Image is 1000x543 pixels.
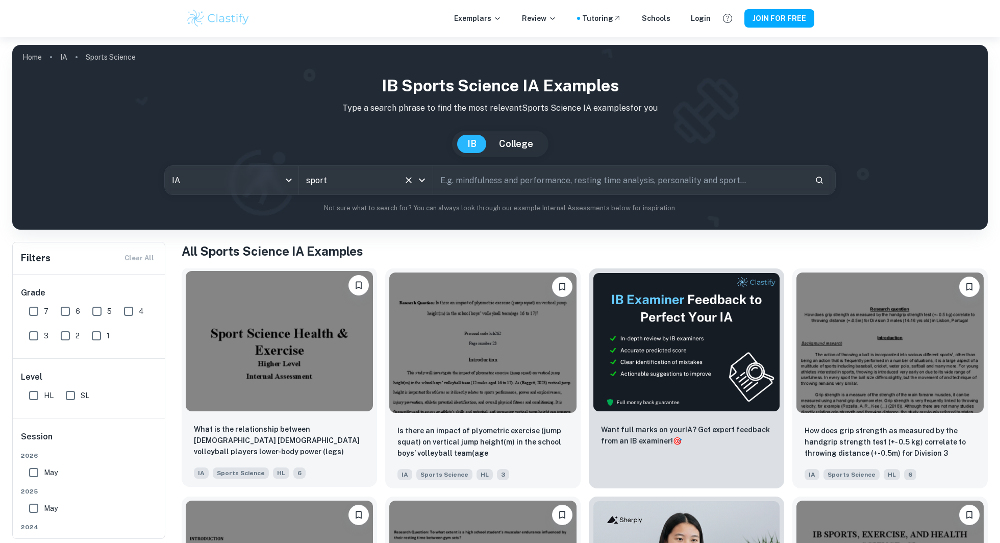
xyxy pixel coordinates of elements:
h1: IB Sports Science IA examples [20,73,980,98]
p: Want full marks on your IA ? Get expert feedback from an IB examiner! [601,424,772,447]
p: Is there an impact of plyometric exercise (jump squat) on vertical jump height(m) in the school b... [397,425,568,460]
button: Search [811,171,828,189]
p: How does grip strength as measured by the handgrip strength test (+- 0.5 kg) correlate to throwin... [805,425,976,460]
span: 5 [107,306,112,317]
p: What is the relationship between 15–16-year-old male volleyball players lower-body power (legs) m... [194,424,365,458]
span: IA [805,469,819,480]
a: Please log in to bookmark exemplarsHow does grip strength as measured by the handgrip strength te... [792,268,988,488]
a: Home [22,50,42,64]
p: Sports Science [86,52,136,63]
p: Exemplars [454,13,502,24]
p: Not sure what to search for? You can always look through our example Internal Assessments below f... [20,203,980,213]
img: profile cover [12,45,988,230]
span: SL [81,390,89,401]
span: 4 [139,306,144,317]
span: HL [477,469,493,480]
img: Sports Science IA example thumbnail: Is there an impact of plyometric exercis [389,273,577,413]
a: IA [60,50,67,64]
span: 2025 [21,487,158,496]
span: HL [884,469,900,480]
button: Please log in to bookmark exemplars [552,277,572,297]
a: Login [691,13,711,24]
button: Clear [402,173,416,187]
span: Sports Science [823,469,880,480]
span: IA [397,469,412,480]
button: College [489,135,543,153]
img: Clastify logo [186,8,251,29]
button: Please log in to bookmark exemplars [552,505,572,525]
span: May [44,503,58,514]
button: Open [415,173,429,187]
button: Please log in to bookmark exemplars [959,505,980,525]
button: IB [457,135,487,153]
img: Sports Science IA example thumbnail: How does grip strength as measured by th [796,273,984,413]
span: 2024 [21,523,158,532]
span: 6 [293,467,306,479]
span: 🎯 [673,437,682,445]
button: Help and Feedback [719,10,736,27]
span: 2026 [21,451,158,460]
h6: Filters [21,251,51,265]
input: E.g. mindfulness and performance, resting time analysis, personality and sport... [433,166,807,194]
button: JOIN FOR FREE [744,9,814,28]
span: 6 [904,469,916,480]
span: HL [273,467,289,479]
h1: All Sports Science IA Examples [182,242,988,260]
span: 3 [497,469,509,480]
a: Schools [642,13,670,24]
span: 3 [44,330,48,341]
a: Tutoring [582,13,621,24]
button: Please log in to bookmark exemplars [348,275,369,295]
span: 7 [44,306,48,317]
span: IA [194,467,209,479]
p: Type a search phrase to find the most relevant Sports Science IA examples for you [20,102,980,114]
span: Sports Science [213,467,269,479]
div: IA [165,166,298,194]
a: Please log in to bookmark exemplarsIs there an impact of plyometric exercise (jump squat) on vert... [385,268,581,488]
span: 6 [76,306,80,317]
span: HL [44,390,54,401]
p: Review [522,13,557,24]
a: Please log in to bookmark exemplarsWhat is the relationship between 15–16-year-old male volleybal... [182,268,377,488]
span: May [44,467,58,478]
button: Please log in to bookmark exemplars [348,505,369,525]
h6: Level [21,371,158,383]
a: ThumbnailWant full marks on yourIA? Get expert feedback from an IB examiner! [589,268,784,488]
button: Please log in to bookmark exemplars [959,277,980,297]
img: Sports Science IA example thumbnail: What is the relationship between 15–16-y [186,271,373,411]
h6: Session [21,431,158,451]
img: Thumbnail [593,273,780,412]
span: Sports Science [416,469,472,480]
span: 2 [76,330,80,341]
h6: Grade [21,287,158,299]
span: 1 [107,330,110,341]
